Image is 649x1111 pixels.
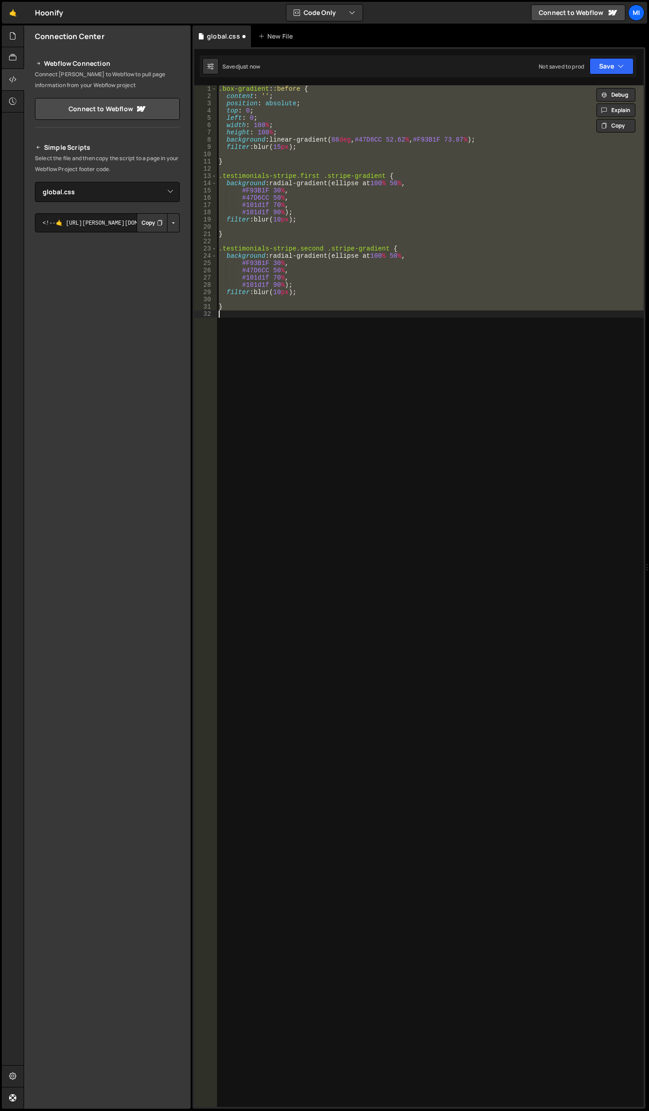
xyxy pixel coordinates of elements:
[194,165,217,172] div: 12
[194,136,217,143] div: 8
[35,335,181,417] iframe: YouTube video player
[2,2,24,24] a: 🤙
[596,103,635,117] button: Explain
[35,31,104,41] h2: Connection Center
[194,209,217,216] div: 18
[596,88,635,102] button: Debug
[137,213,167,232] button: Copy
[539,63,584,70] div: Not saved to prod
[194,180,217,187] div: 14
[137,213,180,232] div: Button group with nested dropdown
[194,129,217,136] div: 7
[590,58,634,74] button: Save
[628,5,644,21] a: Mi
[194,289,217,296] div: 29
[194,245,217,252] div: 23
[194,252,217,260] div: 24
[194,296,217,303] div: 30
[194,267,217,274] div: 26
[35,98,180,120] a: Connect to Webflow
[194,122,217,129] div: 6
[596,119,635,133] button: Copy
[35,153,180,175] p: Select the file and then copy the script to a page in your Webflow Project footer code.
[194,158,217,165] div: 11
[194,231,217,238] div: 21
[194,303,217,310] div: 31
[531,5,625,21] a: Connect to Webflow
[35,58,180,69] h2: Webflow Connection
[194,310,217,318] div: 32
[194,151,217,158] div: 10
[194,238,217,245] div: 22
[35,213,180,232] textarea: <!--🤙 [URL][PERSON_NAME][DOMAIN_NAME]> <script>document.addEventListener("DOMContentLoaded", func...
[194,223,217,231] div: 20
[194,93,217,100] div: 2
[35,7,63,18] div: Hoonify
[194,100,217,107] div: 3
[194,85,217,93] div: 1
[194,187,217,194] div: 15
[35,69,180,91] p: Connect [PERSON_NAME] to Webflow to pull page information from your Webflow project
[194,216,217,223] div: 19
[194,281,217,289] div: 28
[35,142,180,153] h2: Simple Scripts
[194,107,217,114] div: 4
[239,63,260,70] div: just now
[194,194,217,202] div: 16
[207,32,240,41] div: global.css
[286,5,363,21] button: Code Only
[258,32,296,41] div: New File
[194,274,217,281] div: 27
[194,114,217,122] div: 5
[194,260,217,267] div: 25
[222,63,260,70] div: Saved
[194,143,217,151] div: 9
[194,202,217,209] div: 17
[35,247,181,329] iframe: YouTube video player
[194,172,217,180] div: 13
